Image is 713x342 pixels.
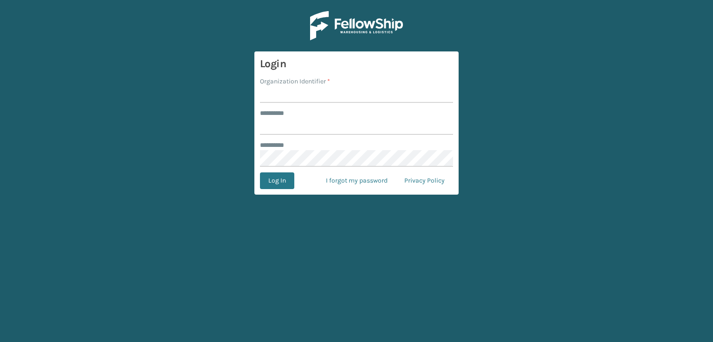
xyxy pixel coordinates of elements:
button: Log In [260,172,294,189]
label: Organization Identifier [260,76,330,86]
h3: Login [260,57,453,71]
a: I forgot my password [318,172,396,189]
a: Privacy Policy [396,172,453,189]
img: Logo [310,11,403,40]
